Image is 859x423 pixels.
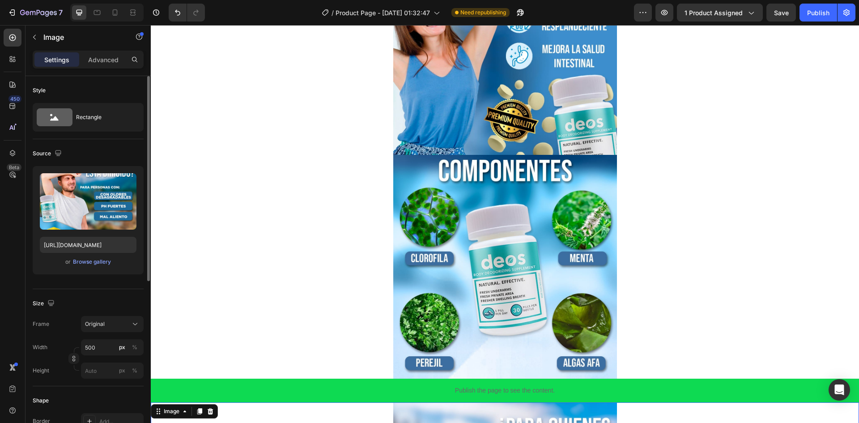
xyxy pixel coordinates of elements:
button: 1 product assigned [677,4,763,21]
p: Settings [44,55,69,64]
input: px% [81,339,144,355]
input: https://example.com/image.jpg [40,237,136,253]
div: Open Intercom Messenger [829,379,850,401]
span: Need republishing [460,9,506,17]
p: 7 [59,7,63,18]
div: Shape [33,397,49,405]
div: Image [11,382,30,390]
button: % [117,365,128,376]
img: gempages_581597024068043491-b943c8c1-ceef-4013-bbad-78155d638c4b.jpg [242,130,466,354]
div: Size [33,298,56,310]
div: Undo/Redo [169,4,205,21]
button: Original [81,316,144,332]
p: Advanced [88,55,119,64]
span: 1 product assigned [685,8,743,17]
button: Save [766,4,796,21]
div: % [132,367,137,375]
div: px [119,343,125,351]
label: Frame [33,320,49,328]
div: Style [33,86,46,94]
input: px% [81,363,144,379]
button: 7 [4,4,67,21]
iframe: Design area [151,25,859,423]
p: Image [43,32,119,43]
span: Product Page - [DATE] 01:32:47 [336,8,430,17]
button: Browse gallery [72,257,111,266]
div: px [119,367,125,375]
label: Height [33,367,49,375]
label: Width [33,343,47,351]
div: Browse gallery [73,258,111,266]
span: or [65,256,71,267]
button: px [129,342,140,353]
div: Rectangle [76,107,131,128]
button: % [117,342,128,353]
div: 450 [9,95,21,103]
button: px [129,365,140,376]
span: Original [85,320,105,328]
div: Beta [7,164,21,171]
img: preview-image [40,173,136,230]
span: Save [774,9,789,17]
span: / [332,8,334,17]
button: Publish [799,4,837,21]
div: % [132,343,137,351]
div: Publish [807,8,829,17]
div: Source [33,148,64,160]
